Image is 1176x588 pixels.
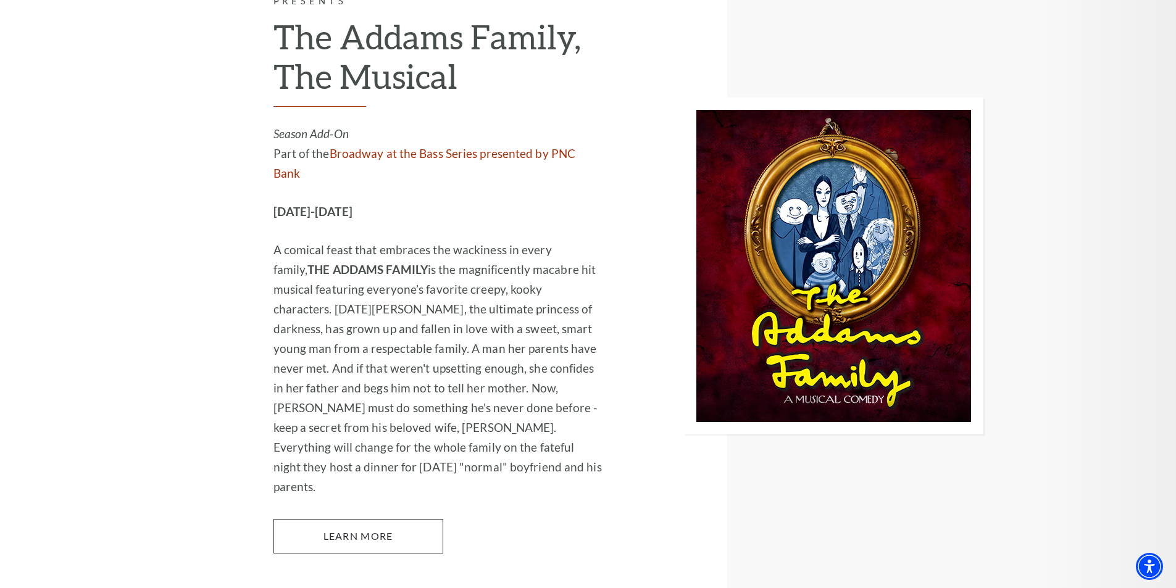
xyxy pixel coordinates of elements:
p: Part of the [273,124,604,183]
em: Season Add-On [273,126,349,141]
a: Broadway at the Bass Series presented by PNC Bank [273,146,576,180]
p: A comical feast that embraces the wackiness in every family, is the magnificently macabre hit mus... [273,240,604,497]
a: Learn More The Addams Family, The Musical [273,519,443,553]
img: Performing Arts Fort Worth Presents [684,97,983,434]
div: Accessibility Menu [1136,553,1163,580]
strong: THE ADDAMS FAMILY [307,262,428,276]
strong: [DATE]-[DATE] [273,204,352,218]
h2: The Addams Family, The Musical [273,17,604,107]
